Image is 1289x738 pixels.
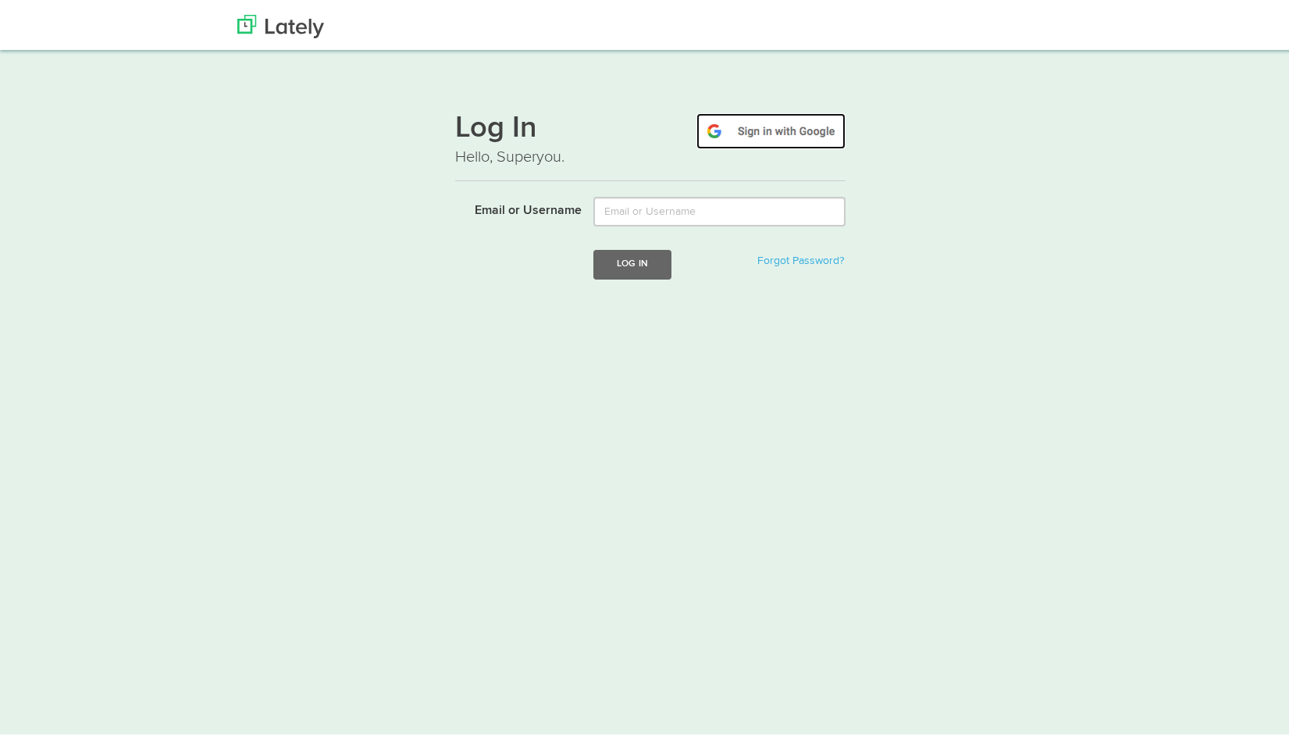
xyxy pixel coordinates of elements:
[237,12,324,35] img: Lately
[593,194,846,223] input: Email or Username
[455,110,846,143] h1: Log In
[696,110,846,146] img: google-signin.png
[757,252,844,263] a: Forgot Password?
[443,194,582,217] label: Email or Username
[455,143,846,166] p: Hello, Superyou.
[593,247,671,276] button: Log In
